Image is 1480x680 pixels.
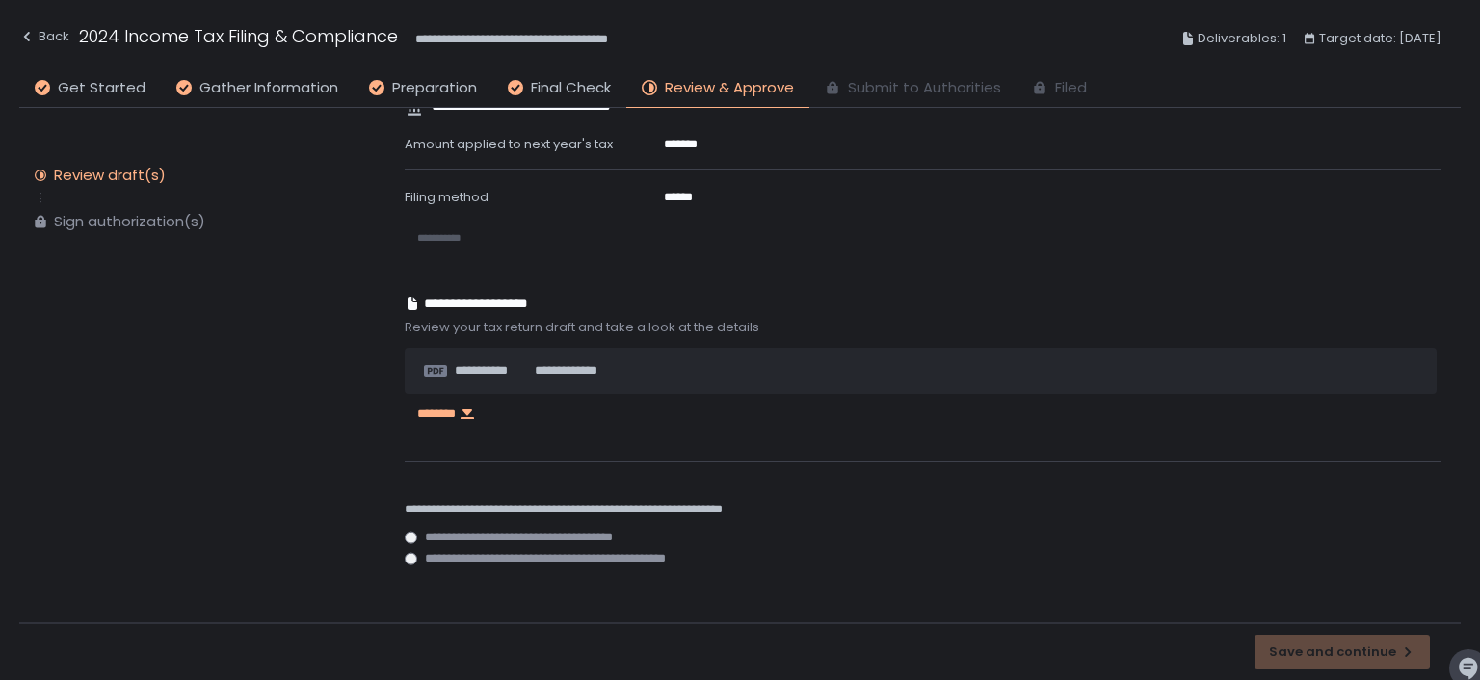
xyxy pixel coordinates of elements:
[665,77,794,99] span: Review & Approve
[1198,27,1286,50] span: Deliverables: 1
[54,166,166,185] div: Review draft(s)
[392,77,477,99] span: Preparation
[405,135,613,153] span: Amount applied to next year's tax
[1055,77,1087,99] span: Filed
[405,319,1441,336] span: Review your tax return draft and take a look at the details
[199,77,338,99] span: Gather Information
[58,77,145,99] span: Get Started
[531,77,611,99] span: Final Check
[19,23,69,55] button: Back
[405,188,489,206] span: Filing method
[54,212,205,231] div: Sign authorization(s)
[848,77,1001,99] span: Submit to Authorities
[19,25,69,48] div: Back
[79,23,398,49] h1: 2024 Income Tax Filing & Compliance
[1319,27,1441,50] span: Target date: [DATE]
